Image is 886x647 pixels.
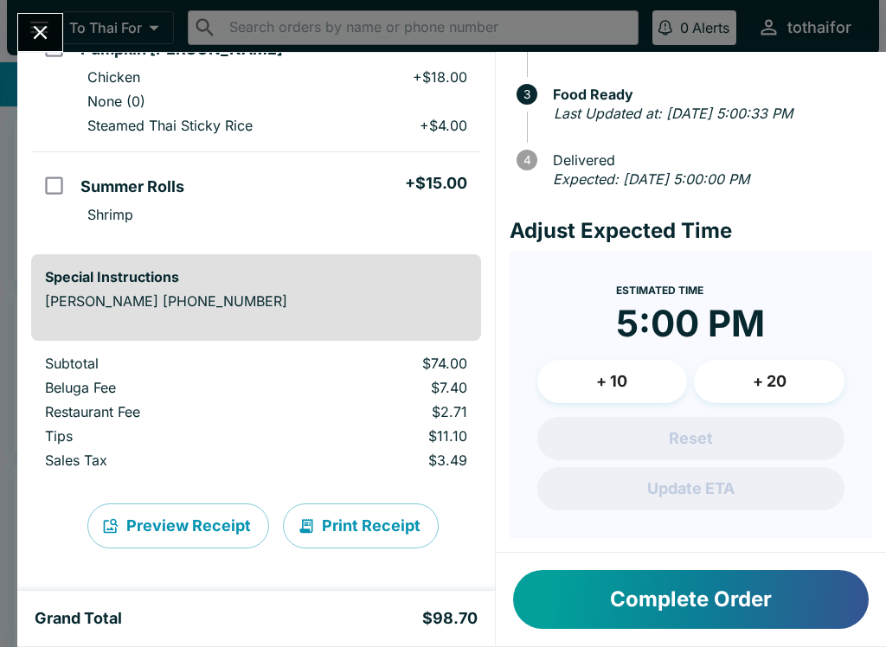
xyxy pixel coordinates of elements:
[523,153,530,167] text: 4
[544,152,872,168] span: Delivered
[45,403,273,420] p: Restaurant Fee
[18,14,62,51] button: Close
[45,379,273,396] p: Beluga Fee
[694,360,844,403] button: + 20
[616,301,765,346] time: 5:00 PM
[513,570,869,629] button: Complete Order
[420,117,467,134] p: + $4.00
[554,105,793,122] em: Last Updated at: [DATE] 5:00:33 PM
[523,87,530,101] text: 3
[510,218,872,244] h4: Adjust Expected Time
[45,452,273,469] p: Sales Tax
[544,86,872,102] span: Food Ready
[87,68,140,86] p: Chicken
[537,360,688,403] button: + 10
[405,173,467,194] h5: + $15.00
[45,292,467,310] p: [PERSON_NAME] [PHONE_NUMBER]
[553,170,749,188] em: Expected: [DATE] 5:00:00 PM
[301,403,467,420] p: $2.71
[87,206,133,223] p: Shrimp
[80,176,184,197] h5: Summer Rolls
[45,268,467,285] h6: Special Instructions
[87,93,145,110] p: None (0)
[616,284,703,297] span: Estimated Time
[45,355,273,372] p: Subtotal
[283,503,439,548] button: Print Receipt
[35,608,122,629] h5: Grand Total
[422,608,478,629] h5: $98.70
[301,427,467,445] p: $11.10
[301,379,467,396] p: $7.40
[301,452,467,469] p: $3.49
[87,503,269,548] button: Preview Receipt
[31,355,481,476] table: orders table
[87,117,253,134] p: Steamed Thai Sticky Rice
[301,355,467,372] p: $74.00
[45,427,273,445] p: Tips
[413,68,467,86] p: + $18.00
